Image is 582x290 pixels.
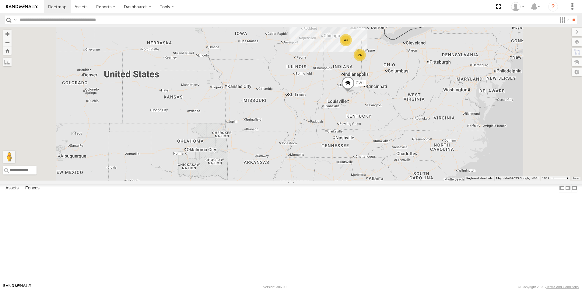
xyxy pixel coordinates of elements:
[3,38,12,47] button: Zoom out
[340,34,352,46] div: 49
[6,5,38,9] img: rand-logo.svg
[572,68,582,76] label: Map Settings
[540,176,570,181] button: Map Scale: 100 km per 47 pixels
[548,2,558,12] i: ?
[518,285,579,289] div: © Copyright 2025 -
[3,47,12,55] button: Zoom Home
[263,285,286,289] div: Version: 306.00
[559,184,565,193] label: Dock Summary Table to the Left
[3,284,31,290] a: Visit our Website
[3,30,12,38] button: Zoom in
[356,81,364,85] span: GW1
[573,177,579,180] a: Terms (opens in new tab)
[354,49,366,61] div: 24
[557,16,570,24] label: Search Filter Options
[3,58,12,66] label: Measure
[466,176,493,181] button: Keyboard shortcuts
[546,285,579,289] a: Terms and Conditions
[496,177,538,180] span: Map data ©2025 Google, INEGI
[2,184,22,192] label: Assets
[22,184,43,192] label: Fences
[542,177,552,180] span: 100 km
[565,184,571,193] label: Dock Summary Table to the Right
[13,16,18,24] label: Search Query
[571,184,577,193] label: Hide Summary Table
[3,151,15,163] button: Drag Pegman onto the map to open Street View
[509,2,527,11] div: Kari Temple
